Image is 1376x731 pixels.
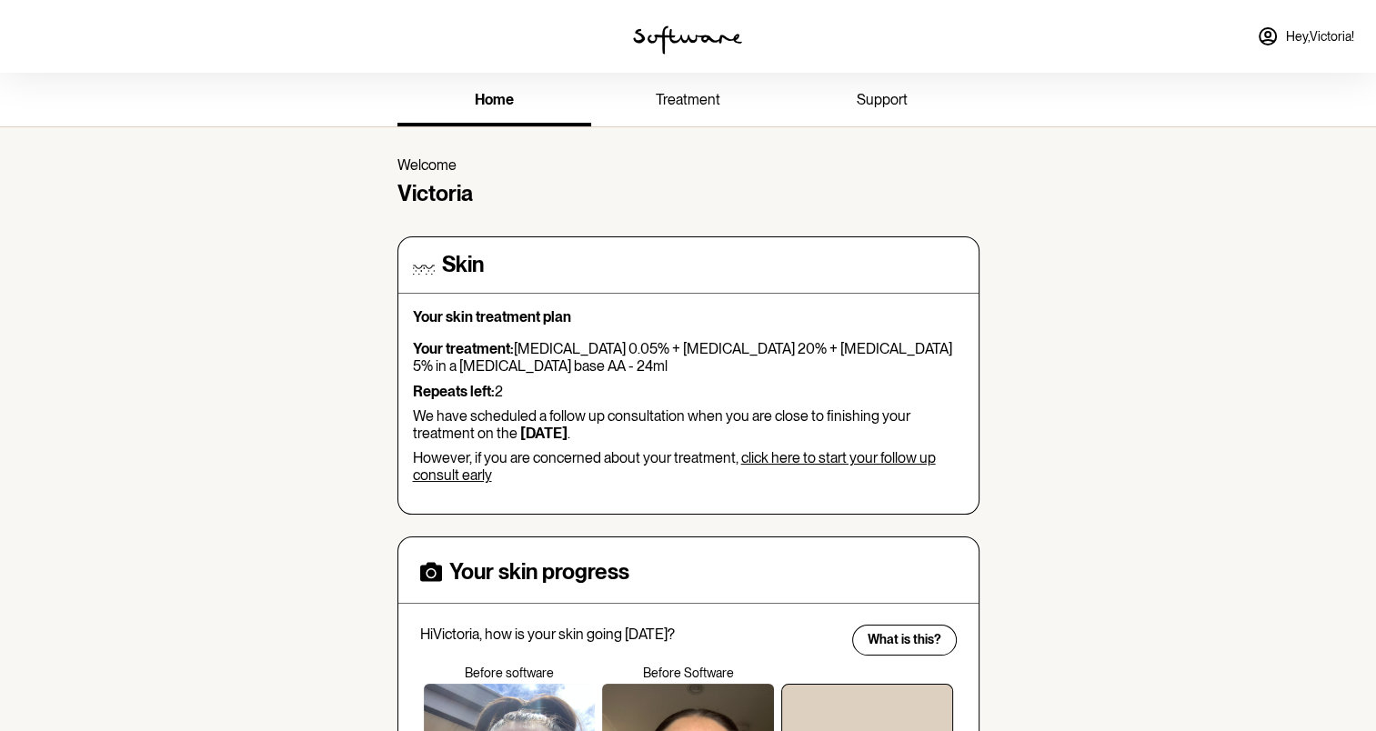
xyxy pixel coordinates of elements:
button: What is this? [852,625,957,656]
p: Before Software [598,666,778,681]
a: Hey,Victoria! [1246,15,1365,58]
a: click here to start your follow up consult early [413,449,936,484]
strong: Repeats left: [413,383,495,400]
a: support [785,76,979,126]
p: Your skin treatment plan [413,308,964,325]
span: treatment [656,91,720,108]
h4: Victoria [397,181,979,207]
p: Welcome [397,156,979,174]
span: Hey, Victoria ! [1286,29,1354,45]
strong: Your treatment: [413,340,514,357]
span: support [857,91,908,108]
p: However, if you are concerned about your treatment, [413,449,964,484]
b: [DATE] [520,425,567,442]
a: treatment [591,76,785,126]
span: What is this? [868,632,941,647]
p: [MEDICAL_DATA] 0.05% + [MEDICAL_DATA] 20% + [MEDICAL_DATA] 5% in a [MEDICAL_DATA] base AA - 24ml [413,340,964,375]
p: 2 [413,383,964,400]
a: home [397,76,591,126]
span: home [475,91,514,108]
h4: Your skin progress [449,559,629,586]
h4: Skin [442,252,484,278]
p: We have scheduled a follow up consultation when you are close to finishing your treatment on the . [413,407,964,442]
p: Hi Victoria , how is your skin going [DATE]? [420,626,840,643]
p: Before software [420,666,599,681]
img: software logo [633,25,742,55]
